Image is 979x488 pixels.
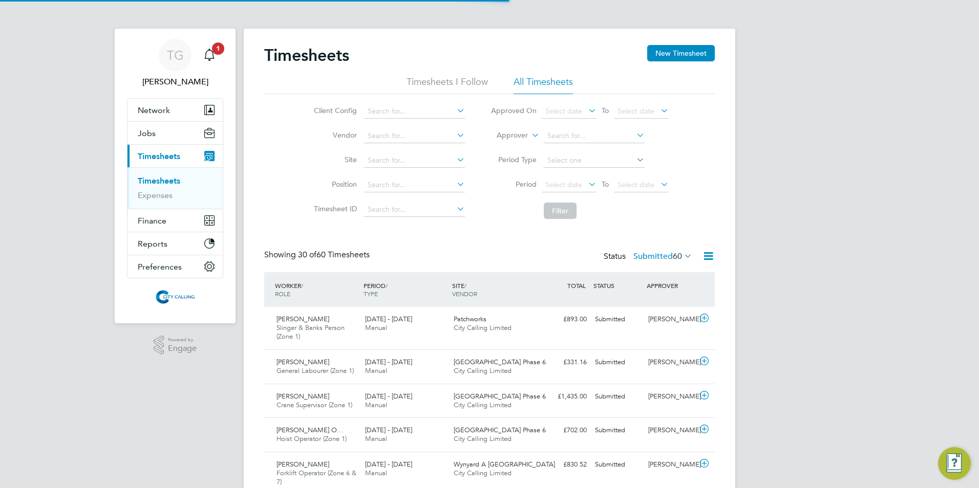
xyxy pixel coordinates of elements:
span: [DATE] - [DATE] [365,315,412,323]
label: Approved On [491,106,537,115]
span: 1 [212,42,224,55]
label: Timesheet ID [311,204,357,213]
label: Position [311,180,357,189]
span: Finance [138,216,166,226]
button: Filter [544,203,577,219]
span: Manual [365,434,387,443]
span: [DATE] - [DATE] [365,358,412,366]
span: Select date [618,106,654,116]
span: / [464,281,466,290]
span: [DATE] - [DATE] [365,426,412,434]
input: Select one [544,153,645,168]
div: £830.52 [538,456,591,473]
button: Network [127,99,223,121]
span: City Calling Limited [454,434,512,443]
span: General Labourer (Zone 1) [276,366,354,375]
button: Preferences [127,255,223,278]
span: Manual [365,323,387,332]
img: citycalling-logo-retina.png [153,289,197,305]
span: 30 of [298,250,316,260]
span: City Calling Limited [454,323,512,332]
span: To [599,104,612,117]
div: Submitted [591,422,644,439]
span: [PERSON_NAME] O… [276,426,344,434]
div: Status [604,250,694,264]
span: City Calling Limited [454,469,512,477]
label: Approver [482,130,528,141]
input: Search for... [364,153,465,168]
span: Manual [365,366,387,375]
input: Search for... [544,129,645,143]
span: Patchworks [454,315,486,323]
span: Manual [365,401,387,409]
span: Hoist Operator (Zone 1) [276,434,347,443]
label: Vendor [311,130,357,140]
div: £702.00 [538,422,591,439]
span: [PERSON_NAME] [276,358,329,366]
span: [GEOGRAPHIC_DATA] Phase 6 [454,392,546,401]
span: / [301,281,303,290]
span: TG [167,49,184,62]
div: [PERSON_NAME] [644,456,697,473]
span: Manual [365,469,387,477]
a: 1 [199,39,220,72]
span: Crane Supervisor (Zone 1) [276,401,352,409]
div: PERIOD [361,276,450,303]
button: Finance [127,209,223,232]
div: STATUS [591,276,644,295]
span: / [386,281,388,290]
span: Select date [545,180,582,189]
span: Reports [138,239,167,249]
div: Submitted [591,456,644,473]
span: Forklift Operator (Zone 6 & 7) [276,469,356,486]
span: TOTAL [567,281,586,290]
span: City Calling Limited [454,401,512,409]
div: [PERSON_NAME] [644,422,697,439]
nav: Main navigation [115,29,236,323]
span: ROLE [275,290,290,298]
div: Submitted [591,354,644,371]
button: New Timesheet [647,45,715,61]
span: [PERSON_NAME] [276,460,329,469]
label: Period [491,180,537,189]
div: [PERSON_NAME] [644,311,697,328]
div: £893.00 [538,311,591,328]
span: Jobs [138,128,156,138]
li: Timesheets I Follow [407,76,488,94]
a: Powered byEngage [154,336,197,355]
label: Submitted [633,251,692,261]
span: Slinger & Banks Person (Zone 1) [276,323,345,341]
span: Network [138,105,170,115]
div: SITE [450,276,538,303]
li: All Timesheets [514,76,573,94]
span: Select date [618,180,654,189]
div: Timesheets [127,167,223,209]
button: Engage Resource Center [938,447,971,480]
div: Submitted [591,388,644,405]
label: Period Type [491,155,537,164]
div: Showing [264,250,372,260]
span: Select date [545,106,582,116]
a: Expenses [138,190,173,200]
span: [GEOGRAPHIC_DATA] Phase 6 [454,358,546,366]
span: 60 Timesheets [298,250,370,260]
div: WORKER [272,276,361,303]
div: [PERSON_NAME] [644,354,697,371]
span: [PERSON_NAME] [276,315,329,323]
div: Submitted [591,311,644,328]
label: Site [311,155,357,164]
div: £1,435.00 [538,388,591,405]
span: [PERSON_NAME] [276,392,329,401]
button: Timesheets [127,145,223,167]
span: Wynyard A [GEOGRAPHIC_DATA] [454,460,555,469]
button: Reports [127,232,223,255]
span: VENDOR [452,290,477,298]
span: [DATE] - [DATE] [365,460,412,469]
span: To [599,178,612,191]
a: Go to home page [127,289,223,305]
input: Search for... [364,178,465,192]
span: Timesheets [138,151,180,161]
div: APPROVER [644,276,697,295]
div: £331.16 [538,354,591,371]
button: Jobs [127,122,223,144]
